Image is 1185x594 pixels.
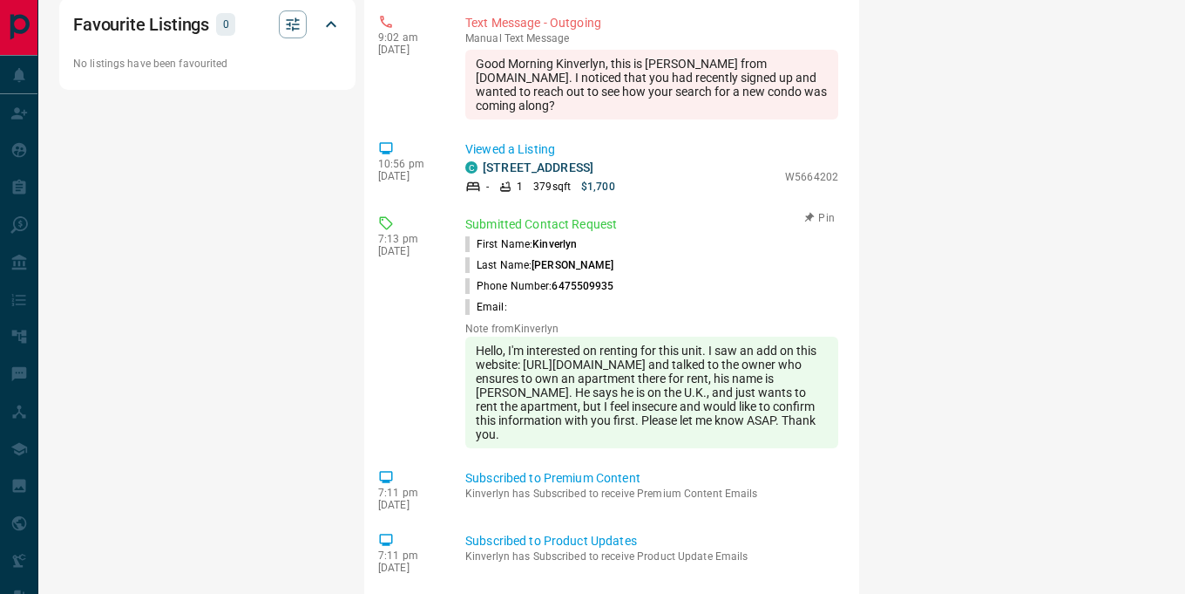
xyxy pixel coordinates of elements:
p: Kinverlyn has Subscribed to receive Product Update Emails [465,550,838,563]
p: 7:11 pm [378,487,439,499]
button: Pin [795,210,845,226]
div: Hello, I'm interested on renting for this unit. I saw an add on this website: [URL][DOMAIN_NAME] ... [465,337,838,448]
span: 6475509935 [552,280,613,292]
p: 10:56 pm [378,158,439,170]
h2: Favourite Listings [73,10,209,38]
p: 7:11 pm [378,550,439,562]
p: - [486,179,489,195]
span: [PERSON_NAME] [532,259,613,271]
p: No listings have been favourited [73,56,342,72]
div: Good Morning Kinverlyn, this is [PERSON_NAME] from [DOMAIN_NAME]. I noticed that you had recently... [465,50,838,119]
p: Text Message [465,32,838,44]
p: [DATE] [378,44,439,56]
p: [DATE] [378,245,439,257]
p: 0 [221,15,230,34]
p: Last Name: [465,257,614,273]
span: manual [465,32,502,44]
p: 1 [517,179,523,195]
p: 7:13 pm [378,233,439,245]
p: Kinverlyn has Subscribed to receive Premium Content Emails [465,488,838,500]
p: Text Message - Outgoing [465,14,838,32]
a: [STREET_ADDRESS] [483,160,593,174]
p: 379 sqft [533,179,571,195]
p: Subscribed to Product Updates [465,532,838,550]
p: Subscribed to Premium Content [465,469,838,488]
p: Phone Number: [465,278,614,294]
div: Favourite Listings0 [73,3,342,45]
p: $1,700 [581,179,615,195]
p: First Name: [465,236,577,252]
p: [DATE] [378,499,439,511]
p: Note from Kinverlyn [465,323,838,335]
div: condos.ca [465,161,477,174]
p: W5664202 [785,169,838,185]
p: Email: [465,299,507,315]
span: Kinverlyn [532,238,577,250]
p: Viewed a Listing [465,140,838,159]
p: Submitted Contact Request [465,215,838,234]
p: [DATE] [378,562,439,574]
p: [DATE] [378,170,439,182]
p: 9:02 am [378,31,439,44]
